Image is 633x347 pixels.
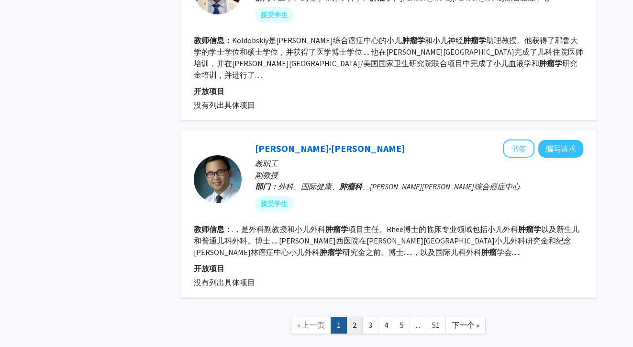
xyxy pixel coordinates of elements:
[463,35,486,45] b: 肿瘤学
[394,317,410,334] a: 5
[255,196,293,211] mat-chip: 接受学生
[180,307,597,346] nav: 页面导航
[378,317,394,334] a: 4
[416,320,420,330] span: ...
[7,304,41,340] iframe: 聊天
[255,169,583,181] p: 副教授
[402,35,425,45] b: 肿瘤学
[255,182,278,191] b: 部门：
[194,35,583,80] fg-read-more: Koldobskiy是 [PERSON_NAME]综合癌症中心的 小儿 和小儿神经 助理教授 。他获得了耶鲁大学的学士学位和硕士学位，并获得了医学博士学位......他在[PERSON_NAME...
[194,100,255,110] span: 没有列出具体项目
[278,182,520,191] span: 外科、国际健康、 、[PERSON_NAME][PERSON_NAME]综合癌症中心
[291,317,331,334] a: 上一页
[426,317,446,334] a: 51
[194,85,583,97] p: 开放项目
[297,320,325,330] span: « 上一页
[346,317,363,334] a: 2
[255,158,583,169] p: 教职工
[331,317,347,334] a: 1
[194,35,232,45] b: 教师信息：
[339,182,362,191] b: 肿瘤科
[503,139,534,158] button: 将Daniel Rhee添加到书签
[325,224,348,234] b: 肿瘤学
[481,247,497,257] b: 肿瘤
[194,263,583,274] p: 开放项目
[362,317,378,334] a: 3
[255,7,293,23] mat-chip: 接受学生
[320,247,343,257] b: 肿瘤学
[539,58,562,68] b: 肿瘤学
[538,140,583,158] button: 给Daniel Rhee的编写请求
[255,142,405,154] a: [PERSON_NAME]·[PERSON_NAME]
[194,224,232,234] b: 教师信息：
[194,278,255,287] span: 没有列出具体项目
[194,224,579,257] fg-read-more: .，是外科副教授和小儿外科 项目 主任 。Rhee博士的临床专业领域包括小儿外科 以及新生儿和普通儿科外科。博士......[PERSON_NAME]西医院在[PERSON_NAME][GEOG...
[452,320,479,330] span: 下一个 »
[445,317,486,334] a: 下一个
[518,224,541,234] b: 肿瘤学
